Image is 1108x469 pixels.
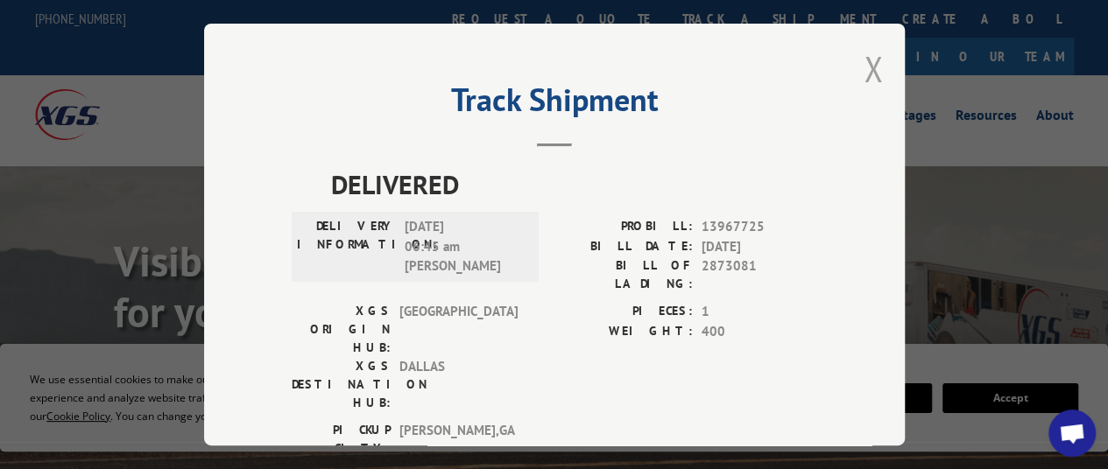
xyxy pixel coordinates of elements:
[864,45,883,92] button: Close modal
[292,87,817,121] h2: Track Shipment
[297,217,396,276] label: DELIVERY INFORMATION:
[292,421,391,458] label: PICKUP CITY:
[554,321,693,341] label: WEIGHT:
[399,421,518,458] span: [PERSON_NAME] , GA
[554,302,693,322] label: PIECES:
[554,236,693,256] label: BILL DATE:
[702,302,817,322] span: 1
[331,164,817,204] span: DELIVERED
[1048,409,1096,457] div: Open chat
[292,357,391,412] label: XGS DESTINATION HUB:
[554,256,693,293] label: BILL OF LADING:
[702,256,817,293] span: 2873081
[399,357,518,412] span: DALLAS
[554,217,693,237] label: PROBILL:
[405,217,523,276] span: [DATE] 06:45 am [PERSON_NAME]
[702,321,817,341] span: 400
[702,217,817,237] span: 13967725
[399,302,518,357] span: [GEOGRAPHIC_DATA]
[702,236,817,256] span: [DATE]
[292,302,391,357] label: XGS ORIGIN HUB:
